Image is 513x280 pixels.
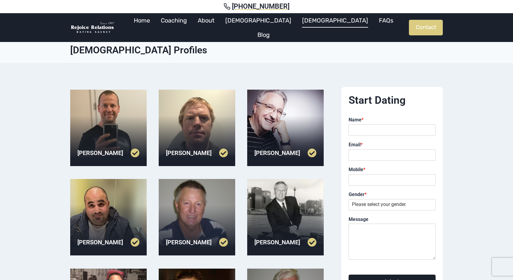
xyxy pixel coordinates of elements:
[349,167,436,173] label: Mobile
[349,142,436,148] label: Email
[70,22,115,34] img: Rejoice Relations
[192,13,220,28] a: About
[349,216,436,223] label: Message
[118,13,409,42] nav: Primary Navigation
[373,13,399,28] a: FAQs
[252,28,275,42] a: Blog
[349,117,436,123] label: Name
[220,13,297,28] a: [DEMOGRAPHIC_DATA]
[7,2,506,11] a: [PHONE_NUMBER]
[128,13,155,28] a: Home
[349,192,436,198] label: Gender
[155,13,192,28] a: Coaching
[349,94,436,107] h2: Start Dating
[349,174,436,186] input: Mobile
[70,44,443,56] h1: [DEMOGRAPHIC_DATA] Profiles
[297,13,373,28] a: [DEMOGRAPHIC_DATA]
[232,2,289,11] span: [PHONE_NUMBER]
[409,20,443,35] a: Contact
